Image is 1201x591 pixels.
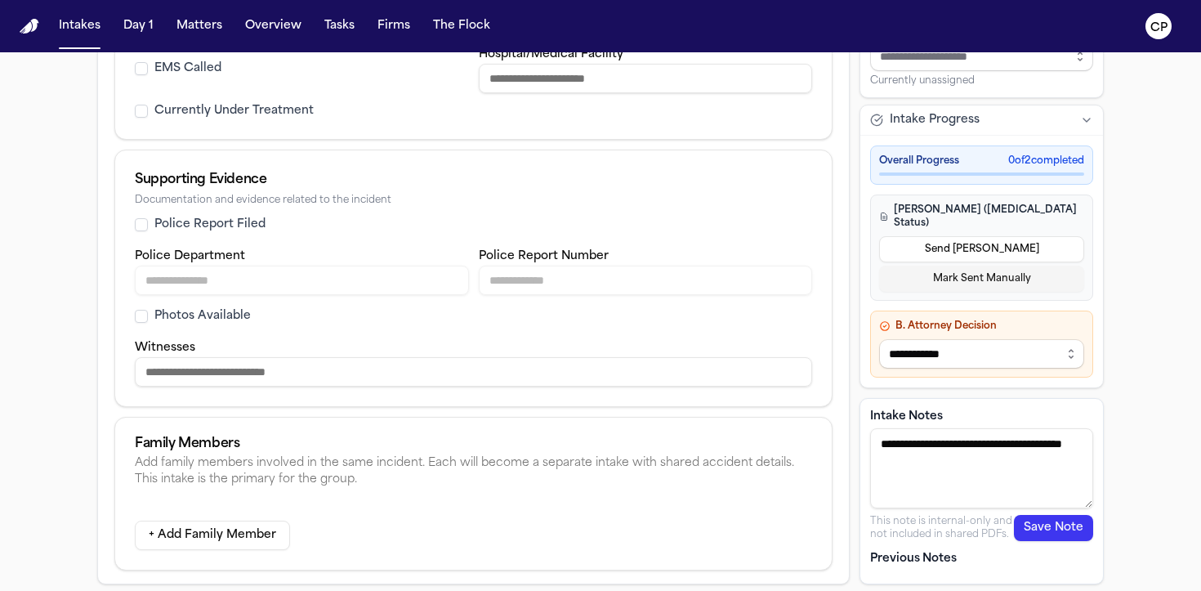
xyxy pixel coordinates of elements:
label: Currently Under Treatment [154,103,314,119]
label: Photos Available [154,308,251,325]
label: Police Department [135,250,245,262]
label: Police Report Number [479,250,609,262]
h4: B. Attorney Decision [879,320,1084,333]
input: Witnesses [135,357,812,387]
div: Documentation and evidence related to the incident [135,195,812,207]
button: Overview [239,11,308,41]
h4: [PERSON_NAME] ([MEDICAL_DATA] Status) [879,204,1084,230]
p: This note is internal-only and not included in shared PDFs. [870,515,1014,541]
div: Supporting Evidence [135,170,812,190]
label: Witnesses [135,342,195,354]
input: Hospital or medical facility [479,64,813,93]
button: Day 1 [117,11,160,41]
span: Currently unassigned [870,74,975,87]
button: Intake Progress [860,105,1103,135]
p: Previous Notes [870,551,1093,567]
label: Police Report Filed [154,217,266,233]
button: Tasks [318,11,361,41]
button: Mark Sent Manually [879,266,1084,292]
span: Overall Progress [879,154,959,168]
label: Intake Notes [870,409,1093,425]
a: Home [20,19,39,34]
input: Police department [135,266,469,295]
textarea: Intake notes [870,428,1093,508]
label: Hospital/Medical Facility [479,48,623,60]
button: Intakes [52,11,107,41]
button: Send [PERSON_NAME] [879,236,1084,262]
div: Add family members involved in the same incident. Each will become a separate intake with shared ... [135,455,812,488]
span: 0 of 2 completed [1008,154,1084,168]
input: Police report number [479,266,813,295]
button: The Flock [426,11,497,41]
button: Matters [170,11,229,41]
button: Firms [371,11,417,41]
button: + Add Family Member [135,521,290,550]
span: Intake Progress [890,112,980,128]
button: Save Note [1014,515,1093,541]
label: EMS Called [154,60,221,77]
input: Assign to staff member [870,42,1093,71]
div: Family Members [135,437,812,450]
img: Finch Logo [20,19,39,34]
